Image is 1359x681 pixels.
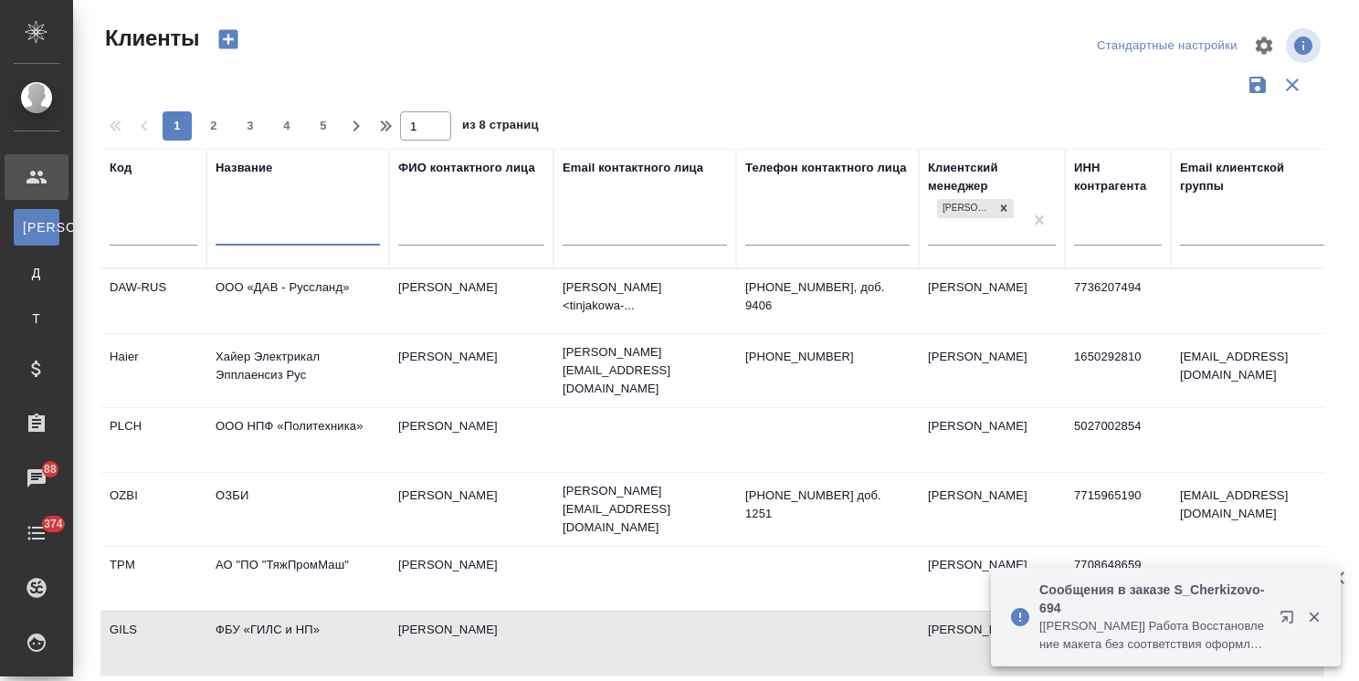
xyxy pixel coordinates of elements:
[919,269,1065,333] td: [PERSON_NAME]
[5,510,68,556] a: 374
[389,408,553,472] td: [PERSON_NAME]
[1065,269,1171,333] td: 7736207494
[216,159,272,177] div: Название
[199,111,228,141] button: 2
[206,477,389,541] td: ОЗБИ
[1269,599,1312,643] button: Открыть в новой вкладке
[100,547,206,611] td: TPM
[100,408,206,472] td: PLCH
[389,269,553,333] td: [PERSON_NAME]
[1240,68,1275,102] button: Сохранить фильтры
[1065,408,1171,472] td: 5027002854
[1171,339,1335,403] td: [EMAIL_ADDRESS][DOMAIN_NAME]
[919,612,1065,676] td: [PERSON_NAME]
[1065,339,1171,403] td: 1650292810
[206,24,250,55] button: Создать
[389,612,553,676] td: [PERSON_NAME]
[935,197,1016,220] div: Усманова Ольга
[928,159,1056,195] div: Клиентский менеджер
[563,278,727,315] p: [PERSON_NAME] <tinjakowa-...
[389,477,553,541] td: [PERSON_NAME]
[745,487,910,523] p: [PHONE_NUMBER] доб. 1251
[199,117,228,135] span: 2
[563,159,703,177] div: Email контактного лица
[462,114,539,141] span: из 8 страниц
[272,111,301,141] button: 4
[309,117,338,135] span: 5
[1092,32,1242,60] div: split button
[33,515,74,533] span: 374
[1286,28,1324,63] span: Посмотреть информацию
[919,477,1065,541] td: [PERSON_NAME]
[206,269,389,333] td: ООО «ДАВ - Руссланд»
[919,408,1065,472] td: [PERSON_NAME]
[919,339,1065,403] td: [PERSON_NAME]
[110,159,132,177] div: Код
[1242,24,1286,68] span: Настроить таблицу
[937,199,994,218] div: [PERSON_NAME]
[745,278,910,315] p: [PHONE_NUMBER], доб. 9406
[563,482,727,537] p: [PERSON_NAME][EMAIL_ADDRESS][DOMAIN_NAME]
[309,111,338,141] button: 5
[23,264,50,282] span: Д
[1039,617,1268,654] p: [[PERSON_NAME]] Работа Восстановление макета без соответствия оформлению оригинала. Назначено под...
[23,218,50,236] span: [PERSON_NAME]
[398,159,535,177] div: ФИО контактного лица
[919,547,1065,611] td: [PERSON_NAME]
[1295,609,1333,625] button: Закрыть
[745,348,910,366] p: [PHONE_NUMBER]
[389,547,553,611] td: [PERSON_NAME]
[100,612,206,676] td: GILS
[563,343,727,398] p: [PERSON_NAME][EMAIL_ADDRESS][DOMAIN_NAME]
[1275,68,1310,102] button: Сбросить фильтры
[206,408,389,472] td: ООО НПФ «Политехника»
[1074,159,1162,195] div: ИНН контрагента
[5,456,68,501] a: 88
[23,309,50,328] span: Т
[389,339,553,403] td: [PERSON_NAME]
[100,477,206,541] td: OZBI
[206,339,389,403] td: Хайер Электрикал Эпплаенсиз Рус
[272,117,301,135] span: 4
[236,111,265,141] button: 3
[1065,547,1171,611] td: 7708648659
[14,209,59,246] a: [PERSON_NAME]
[14,300,59,337] a: Т
[100,269,206,333] td: DAW-RUS
[100,339,206,403] td: Haier
[206,547,389,611] td: АО "ПО "ТяжПромМаш"
[14,255,59,291] a: Д
[206,612,389,676] td: ФБУ «ГИЛС и НП»
[33,460,68,478] span: 88
[1171,477,1335,541] td: [EMAIL_ADDRESS][DOMAIN_NAME]
[1039,581,1268,617] p: Сообщения в заказе S_Cherkizovo-694
[1180,159,1326,195] div: Email клиентской группы
[745,159,907,177] div: Телефон контактного лица
[1065,477,1171,541] td: 7715965190
[236,117,265,135] span: 3
[100,24,199,53] span: Клиенты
